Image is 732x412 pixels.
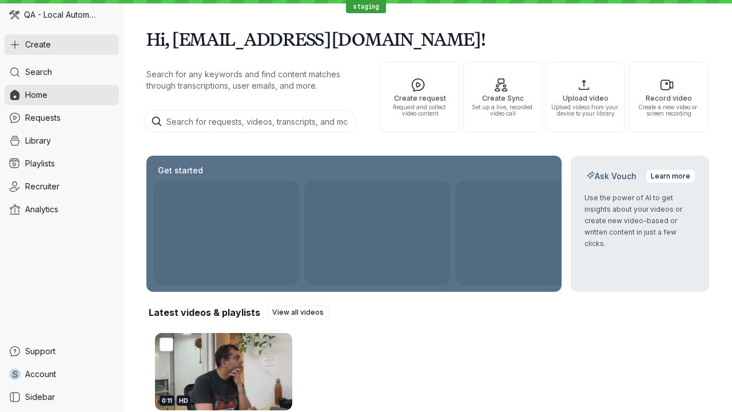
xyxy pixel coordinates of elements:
p: Search for any keywords and find content matches through transcriptions, user emails, and more. [146,69,359,92]
span: Upload videos from your device to your library [551,104,620,117]
a: Sidebar [5,387,119,407]
a: Home [5,85,119,105]
span: Upload video [551,94,620,102]
span: Account [25,369,56,380]
span: Library [25,135,51,146]
a: sAccount [5,364,119,385]
span: Home [25,89,47,101]
span: Record video [634,94,703,102]
a: Analytics [5,199,119,220]
button: Create SyncSet up a live, recorded video call [463,62,543,133]
span: Analytics [25,204,58,215]
span: Search [25,66,52,78]
img: QA - Local Automation avatar [9,10,19,20]
span: s [12,369,18,380]
a: Learn more [646,169,695,183]
div: HD [177,395,190,406]
span: Playlists [25,158,55,169]
span: View all videos [272,307,324,318]
span: Recruiter [25,181,59,192]
span: Support [25,346,55,357]
a: Support [5,341,119,362]
div: 0:11 [160,395,174,406]
a: Library [5,130,119,151]
button: Upload videoUpload videos from your device to your library [546,62,626,133]
div: QA - Local Automation [5,5,119,25]
h2: Get started [156,165,205,176]
input: Search for requests, videos, transcripts, and more... [144,110,357,133]
span: Set up a live, recorded video call [468,104,538,117]
a: Playlists [5,153,119,174]
button: Create requestRequest and collect video content [380,62,460,133]
h2: Latest videos & playlists [149,306,260,319]
a: Requests [5,108,119,128]
a: View all videos [267,306,329,319]
button: Create [5,34,119,55]
span: QA - Local Automation [24,9,97,21]
a: Recruiter [5,176,119,197]
span: Create a new video or screen recording [634,104,703,117]
span: Sidebar [25,391,55,403]
h1: Hi, [EMAIL_ADDRESS][DOMAIN_NAME]! [146,23,709,55]
span: Request and collect video content [385,104,455,117]
button: Record videoCreate a new video or screen recording [628,62,709,133]
span: Learn more [651,171,690,182]
h2: Ask Vouch [584,171,639,182]
span: Requests [25,112,61,124]
span: Create [25,39,51,50]
span: Create Sync [468,94,538,102]
a: Search [5,62,119,82]
p: Use the power of AI to get insights about your videos or create new video-based or written conten... [584,192,695,249]
span: Create request [385,94,455,102]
